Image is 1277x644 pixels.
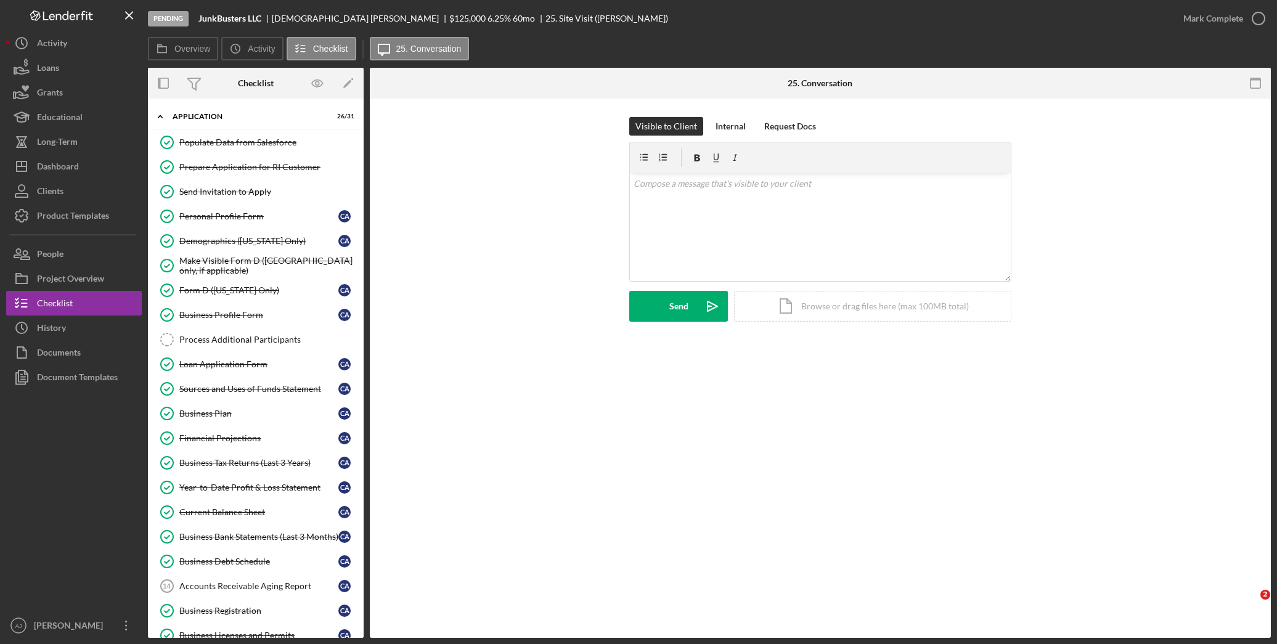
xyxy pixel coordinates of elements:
[179,433,338,443] div: Financial Projections
[338,506,351,518] div: C A
[154,327,357,352] a: Process Additional Participants
[179,507,338,517] div: Current Balance Sheet
[154,574,357,598] a: 14Accounts Receivable Aging ReportCA
[37,80,63,108] div: Grants
[37,129,78,157] div: Long-Term
[154,524,357,549] a: Business Bank Statements (Last 3 Months)CA
[338,309,351,321] div: C A
[635,117,697,136] div: Visible to Client
[272,14,449,23] div: [DEMOGRAPHIC_DATA] [PERSON_NAME]
[179,236,338,246] div: Demographics ([US_STATE] Only)
[513,14,535,23] div: 60 mo
[6,80,142,105] button: Grants
[154,130,357,155] a: Populate Data from Salesforce
[179,409,338,418] div: Business Plan
[338,358,351,370] div: C A
[198,14,261,23] b: JunkBusters LLC
[396,44,462,54] label: 25. Conversation
[221,37,283,60] button: Activity
[338,555,351,568] div: C A
[179,256,357,275] div: Make Visible Form D ([GEOGRAPHIC_DATA] only, if applicable)
[338,284,351,296] div: C A
[1171,6,1271,31] button: Mark Complete
[332,113,354,120] div: 26 / 31
[179,630,338,640] div: Business Licenses and Permits
[179,532,338,542] div: Business Bank Statements (Last 3 Months)
[179,581,338,591] div: Accounts Receivable Aging Report
[179,285,338,295] div: Form D ([US_STATE] Only)
[179,137,357,147] div: Populate Data from Salesforce
[1260,590,1270,600] span: 2
[154,500,357,524] a: Current Balance SheetCA
[287,37,356,60] button: Checklist
[37,340,81,368] div: Documents
[154,278,357,303] a: Form D ([US_STATE] Only)CA
[488,14,511,23] div: 6.25 %
[154,450,357,475] a: Business Tax Returns (Last 3 Years)CA
[338,383,351,395] div: C A
[179,162,357,172] div: Prepare Application for RI Customer
[6,291,142,316] a: Checklist
[37,316,66,343] div: History
[6,129,142,154] button: Long-Term
[716,117,746,136] div: Internal
[338,605,351,617] div: C A
[6,266,142,291] button: Project Overview
[174,44,210,54] label: Overview
[31,613,111,641] div: [PERSON_NAME]
[338,531,351,543] div: C A
[148,37,218,60] button: Overview
[6,203,142,228] button: Product Templates
[37,242,63,269] div: People
[37,266,104,294] div: Project Overview
[37,55,59,83] div: Loans
[6,105,142,129] button: Educational
[37,31,67,59] div: Activity
[6,55,142,80] button: Loans
[6,154,142,179] button: Dashboard
[179,310,338,320] div: Business Profile Form
[163,582,171,590] tspan: 14
[154,549,357,574] a: Business Debt ScheduleCA
[338,481,351,494] div: C A
[758,117,822,136] button: Request Docs
[154,253,357,278] a: Make Visible Form D ([GEOGRAPHIC_DATA] only, if applicable)
[179,211,338,221] div: Personal Profile Form
[338,457,351,469] div: C A
[154,229,357,253] a: Demographics ([US_STATE] Only)CA
[338,432,351,444] div: C A
[338,629,351,642] div: C A
[154,598,357,623] a: Business RegistrationCA
[15,622,22,629] text: AJ
[669,291,688,322] div: Send
[154,179,357,204] a: Send Invitation to Apply
[338,210,351,222] div: C A
[370,37,470,60] button: 25. Conversation
[238,78,274,88] div: Checklist
[154,377,357,401] a: Sources and Uses of Funds StatementCA
[6,31,142,55] button: Activity
[629,117,703,136] button: Visible to Client
[179,187,357,197] div: Send Invitation to Apply
[6,316,142,340] button: History
[6,340,142,365] button: Documents
[179,384,338,394] div: Sources and Uses of Funds Statement
[248,44,275,54] label: Activity
[179,483,338,492] div: Year-to-Date Profit & Loss Statement
[154,426,357,450] a: Financial ProjectionsCA
[6,365,142,389] button: Document Templates
[173,113,324,120] div: Application
[6,179,142,203] button: Clients
[1235,590,1265,619] iframe: Intercom live chat
[154,303,357,327] a: Business Profile FormCA
[788,78,852,88] div: 25. Conversation
[179,606,338,616] div: Business Registration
